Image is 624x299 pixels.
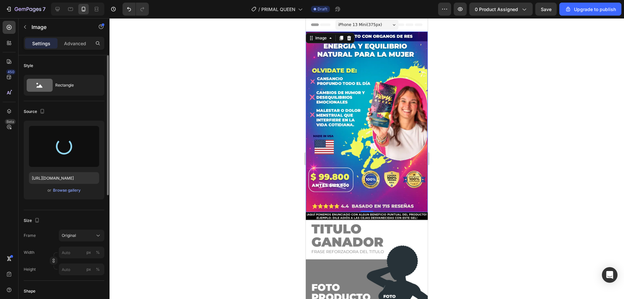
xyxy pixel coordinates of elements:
div: Rectangle [55,78,95,93]
button: % [85,265,93,273]
input: px% [59,247,104,258]
button: px [94,265,102,273]
button: px [94,249,102,256]
div: 450 [6,69,16,75]
div: Size [24,216,41,225]
span: or [47,186,51,194]
p: Image [32,23,87,31]
input: px% [59,264,104,275]
div: Shape [24,288,35,294]
span: Draft [318,6,327,12]
span: 0 product assigned [475,6,518,13]
span: Save [541,7,552,12]
button: 0 product assigned [469,3,533,16]
div: % [96,266,100,272]
input: https://example.com/image.jpg [29,172,99,184]
button: Browse gallery [53,187,81,194]
button: % [85,249,93,256]
button: Save [535,3,557,16]
span: / [258,6,260,13]
span: PRIMAL QUEEN [261,6,295,13]
span: Original [62,233,76,238]
button: Upgrade to publish [559,3,621,16]
p: Settings [32,40,50,47]
iframe: Design area [306,18,428,299]
p: Advanced [64,40,86,47]
div: px [86,266,91,272]
div: Upgrade to publish [565,6,616,13]
div: Undo/Redo [123,3,149,16]
div: Source [24,107,46,116]
div: px [86,250,91,255]
label: Frame [24,233,36,238]
button: Original [59,230,104,241]
div: Open Intercom Messenger [602,267,617,283]
div: Style [24,63,33,69]
label: Height [24,266,36,272]
button: 7 [3,3,48,16]
label: Width [24,250,34,255]
div: % [96,250,100,255]
div: Beta [5,119,16,124]
p: 7 [43,5,45,13]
